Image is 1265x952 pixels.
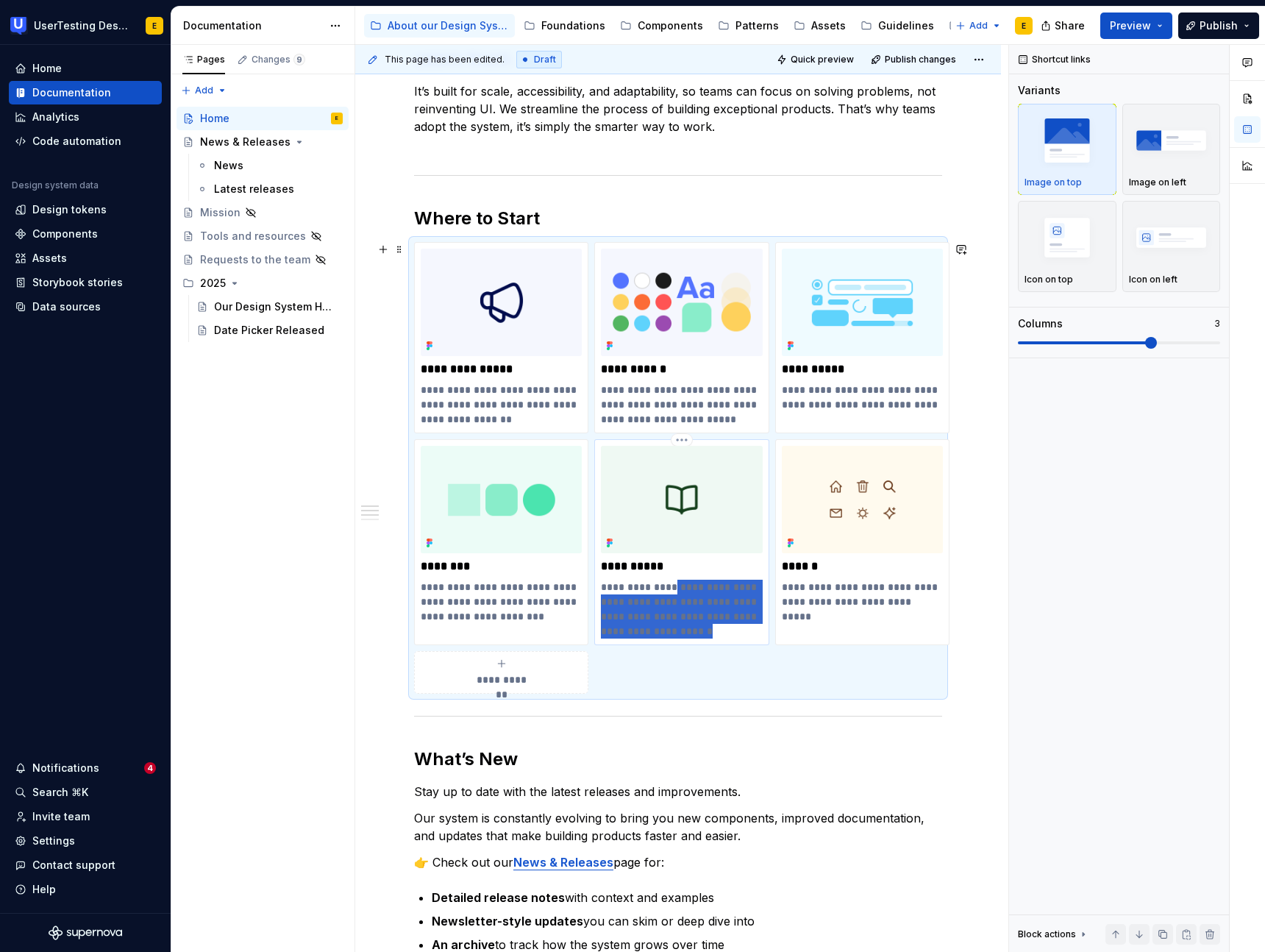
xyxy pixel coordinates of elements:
svg: Supernova Logo [49,926,122,940]
div: Settings [32,834,75,848]
a: Foundations [518,14,611,38]
div: News & Releases [200,135,291,149]
p: Stay up to date with the latest releases and improvements. [414,783,942,800]
div: Analytics [32,110,79,124]
div: Documentation [32,85,111,100]
div: Latest releases [214,182,294,196]
div: Data sources [32,299,101,314]
span: Add [195,85,213,96]
img: placeholder [1025,113,1110,167]
a: Patterns [712,14,785,38]
span: Preview [1110,18,1151,33]
div: Columns [1018,316,1063,331]
div: Design system data [12,180,99,191]
p: Icon on top [1025,274,1073,285]
div: News [214,158,243,173]
img: placeholder [1025,210,1110,264]
span: This page has been edited. [385,54,505,65]
h2: What’s New [414,747,942,771]
div: Home [32,61,62,76]
div: Variants [1018,83,1061,98]
p: Image on left [1129,177,1186,188]
a: Components [614,14,709,38]
strong: Detailed release notes [432,890,565,905]
button: Publish changes [866,49,963,70]
strong: An archive [432,937,495,952]
strong: Newsletter-style updates [432,914,583,928]
a: News & Releases [177,130,349,154]
div: Mission [200,205,240,220]
a: News & Releases [513,855,613,870]
div: Guidelines [878,18,934,33]
a: Latest releases [190,177,349,201]
a: Data sources [9,295,162,319]
div: Changes [252,54,305,65]
img: 05c9b403-85b9-4504-8b08-bfef538c5d57.png [782,249,943,356]
div: Date Picker Released [214,323,324,338]
a: Updates [943,14,1032,38]
a: Date Picker Released [190,319,349,342]
p: you can skim or deep dive into [432,912,942,930]
p: 👉 Check out our page for: [414,853,942,871]
div: Block actions [1018,928,1076,940]
div: Home [200,111,229,126]
span: Draft [534,54,556,65]
h2: Where to Start [414,207,942,230]
img: fcca8482-f70e-4f70-a9aa-425ee50668ec.png [421,446,582,553]
span: Publish changes [885,54,956,65]
div: Design tokens [32,202,107,217]
div: Tools and resources [200,229,306,244]
p: Icon on left [1129,274,1177,285]
p: Image on top [1025,177,1082,188]
div: Components [32,227,98,241]
div: Pages [182,54,225,65]
a: Assets [9,246,162,270]
div: Assets [811,18,846,33]
img: a2fdde3b-948b-44d1-99a4-db25e99b64b4.png [421,249,582,356]
div: Block actions [1018,924,1089,945]
button: UserTesting Design SystemE [3,10,168,41]
span: 9 [293,54,305,65]
a: HomeE [177,107,349,130]
div: Storybook stories [32,275,123,290]
img: placeholder [1129,113,1214,167]
button: placeholderImage on left [1122,104,1221,195]
div: About our Design System [388,18,509,33]
button: Preview [1100,13,1172,39]
a: Requests to the team [177,248,349,271]
button: Notifications4 [9,756,162,780]
a: Storybook stories [9,271,162,294]
div: Help [32,882,56,897]
img: 41adf70f-fc1c-4662-8e2d-d2ab9c673b1b.png [10,17,28,35]
div: Our Design System Has a New Home in Supernova! [214,299,335,314]
button: Share [1033,13,1094,39]
div: Notifications [32,761,99,775]
span: 4 [144,762,156,774]
span: Quick preview [791,54,854,65]
button: placeholderIcon on left [1122,201,1221,292]
button: Quick preview [772,49,860,70]
div: E [1022,20,1026,32]
div: Assets [32,251,67,266]
div: Contact support [32,858,115,873]
span: Share [1055,18,1085,33]
a: Our Design System Has a New Home in Supernova! [190,295,349,319]
img: 76878619-1843-4ad2-8537-fb58ef94e2d6.png [601,249,762,356]
span: Add [969,20,988,32]
div: Documentation [183,18,322,33]
img: ffa83e3b-8a0d-40af-9a7a-6b06b7608b51.png [601,446,762,553]
span: Publish [1200,18,1238,33]
div: Foundations [541,18,605,33]
a: Invite team [9,805,162,828]
a: News [190,154,349,177]
button: Publish [1178,13,1259,39]
a: Documentation [9,81,162,104]
a: Code automation [9,129,162,153]
p: Our system is constantly evolving to bring you new components, improved documentation, and update... [414,809,942,845]
div: E [335,111,338,126]
button: placeholderIcon on top [1018,201,1116,292]
p: It’s built for scale, accessibility, and adaptability, so teams can focus on solving problems, no... [414,82,942,153]
a: Settings [9,829,162,853]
